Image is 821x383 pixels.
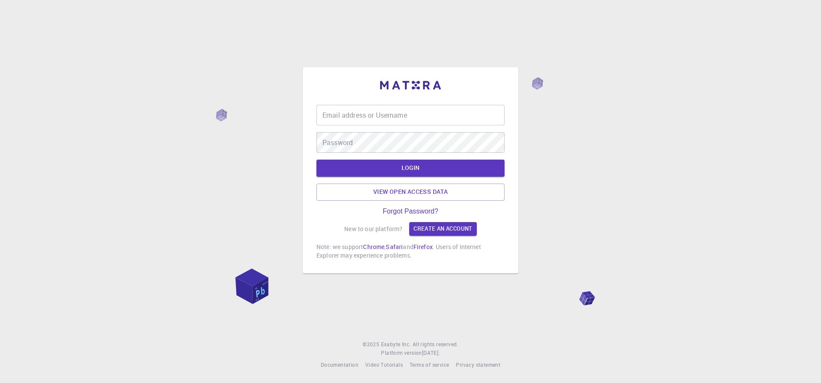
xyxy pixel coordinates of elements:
a: Privacy statement [456,361,500,369]
a: Video Tutorials [365,361,403,369]
p: New to our platform? [344,225,402,233]
a: Forgot Password? [383,208,438,215]
a: Firefox [413,243,433,251]
span: Documentation [321,361,358,368]
a: Chrome [363,243,384,251]
span: © 2025 [363,340,381,349]
a: Safari [386,243,403,251]
span: Terms of service [410,361,449,368]
a: Documentation [321,361,358,369]
span: Video Tutorials [365,361,403,368]
button: LOGIN [316,160,505,177]
a: [DATE]. [422,349,440,357]
a: Terms of service [410,361,449,369]
a: Exabyte Inc. [381,340,411,349]
p: Note: we support , and . Users of Internet Explorer may experience problems. [316,243,505,260]
span: Platform version [381,349,422,357]
span: Privacy statement [456,361,500,368]
span: [DATE] . [422,349,440,356]
a: View open access data [316,184,505,201]
span: All rights reserved. [413,340,458,349]
a: Create an account [409,222,476,236]
span: Exabyte Inc. [381,341,411,347]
